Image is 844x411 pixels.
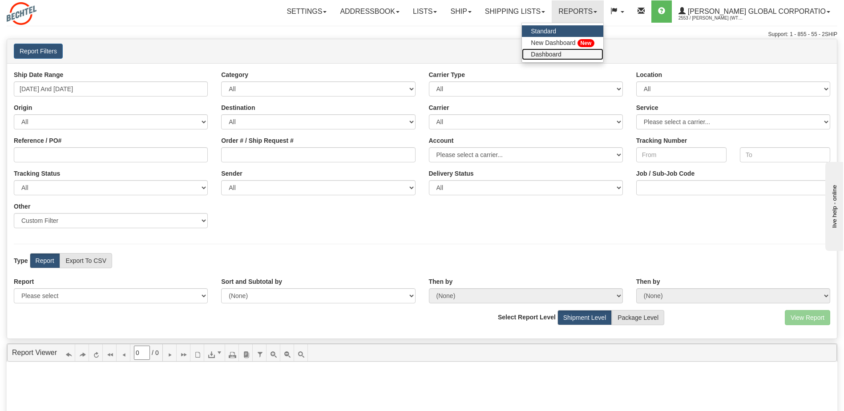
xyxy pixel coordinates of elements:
label: Order # / Ship Request # [221,136,294,145]
label: Sender [221,169,242,178]
label: Shipment Level [557,310,612,325]
label: Origin [14,103,32,112]
label: Please ensure data set in report has been RECENTLY tracked from your Shipment History [429,169,474,178]
a: Standard [522,25,603,37]
label: Type [14,256,28,265]
label: Ship Date Range [14,70,63,79]
a: Lists [406,0,444,23]
a: Addressbook [333,0,406,23]
label: Select Report Level [498,313,556,322]
label: Then by [429,277,453,286]
span: Standard [531,28,556,35]
label: Report [30,253,60,268]
iframe: chat widget [824,160,843,251]
span: New Dashboard [531,39,575,46]
a: Settings [280,0,333,23]
label: Account [429,136,454,145]
a: New Dashboard New [522,37,603,48]
label: Then by [636,277,660,286]
input: From [636,147,727,162]
a: [PERSON_NAME] Global Corporatio 2553 / [PERSON_NAME] (WTCC) [PERSON_NAME] [672,0,837,23]
a: Report Viewer [12,349,57,356]
label: Sort and Subtotal by [221,277,282,286]
a: Ship [444,0,478,23]
label: Other [14,202,30,211]
div: live help - online [7,8,82,14]
label: Export To CSV [60,253,112,268]
label: Location [636,70,662,79]
span: New [577,39,595,47]
input: To [740,147,830,162]
label: Service [636,103,658,112]
button: Report Filters [14,44,63,59]
label: Package Level [612,310,664,325]
label: Job / Sub-Job Code [636,169,695,178]
button: View Report [785,310,830,325]
img: logo2553.jpg [7,2,36,25]
label: Carrier Type [429,70,465,79]
span: / [152,348,153,357]
span: Dashboard [531,51,561,58]
label: Tracking Number [636,136,687,145]
a: Dashboard [522,48,603,60]
label: Reference / PO# [14,136,61,145]
span: [PERSON_NAME] Global Corporatio [686,8,826,15]
label: Tracking Status [14,169,60,178]
div: Support: 1 - 855 - 55 - 2SHIP [7,31,837,38]
label: Carrier [429,103,449,112]
span: 0 [155,348,159,357]
label: Destination [221,103,255,112]
label: Category [221,70,248,79]
a: Reports [552,0,604,23]
span: 2553 / [PERSON_NAME] (WTCC) [PERSON_NAME] [678,14,745,23]
a: Shipping lists [478,0,552,23]
label: Report [14,277,34,286]
select: Please ensure data set in report has been RECENTLY tracked from your Shipment History [429,180,623,195]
